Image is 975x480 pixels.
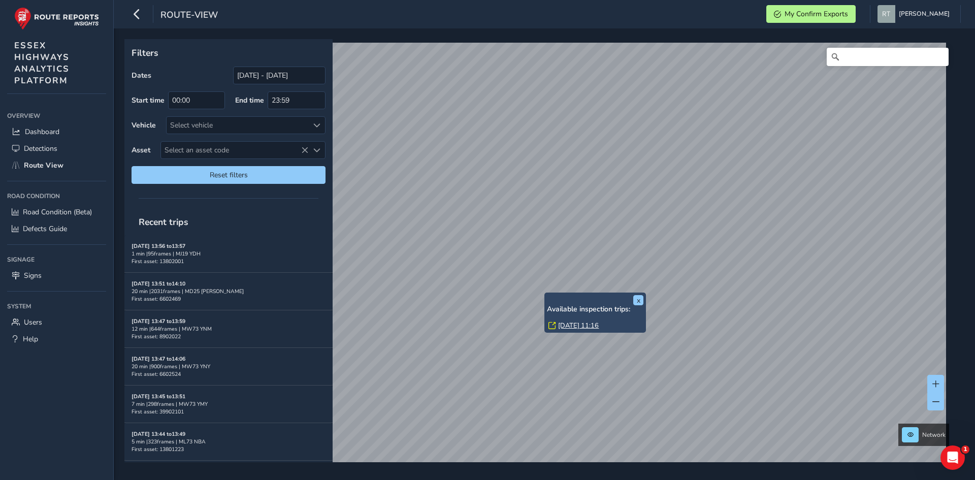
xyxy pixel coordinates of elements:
span: First asset: 8902022 [132,333,181,340]
span: 1 [961,445,969,454]
strong: [DATE] 13:47 to 14:06 [132,355,185,363]
span: Defects Guide [23,224,67,234]
div: 12 min | 644 frames | MW73 YNM [132,325,326,333]
div: Select vehicle [167,117,308,134]
strong: [DATE] 13:51 to 14:10 [132,280,185,287]
a: Help [7,331,106,347]
a: Users [7,314,106,331]
label: Asset [132,145,150,155]
div: System [7,299,106,314]
div: 20 min | 2031 frames | MD25 [PERSON_NAME] [132,287,326,295]
a: [DATE] 11:16 [558,321,599,330]
strong: [DATE] 13:56 to 13:57 [132,242,185,250]
div: 1 min | 95 frames | MJ19 YDH [132,250,326,258]
span: Road Condition (Beta) [23,207,92,217]
span: Select an asset code [161,142,308,158]
button: x [633,295,643,305]
button: Reset filters [132,166,326,184]
div: 7 min | 298 frames | MW73 YMY [132,400,326,408]
canvas: Map [128,43,946,474]
span: Detections [24,144,57,153]
span: Dashboard [25,127,59,137]
span: My Confirm Exports [785,9,848,19]
span: First asset: 6602524 [132,370,181,378]
a: Route View [7,157,106,174]
span: ESSEX HIGHWAYS ANALYTICS PLATFORM [14,40,70,86]
div: Select an asset code [308,142,325,158]
span: [PERSON_NAME] [899,5,950,23]
a: Signs [7,267,106,284]
span: First asset: 13802001 [132,258,184,265]
span: Signs [24,271,42,280]
strong: [DATE] 13:45 to 13:51 [132,393,185,400]
iframe: Intercom live chat [940,445,965,470]
a: Dashboard [7,123,106,140]
span: Reset filters [139,170,318,180]
p: Filters [132,46,326,59]
img: rr logo [14,7,99,30]
a: Defects Guide [7,220,106,237]
span: First asset: 13801223 [132,445,184,453]
strong: [DATE] 13:47 to 13:59 [132,317,185,325]
strong: [DATE] 13:44 to 13:49 [132,430,185,438]
img: diamond-layout [877,5,895,23]
div: Overview [7,108,106,123]
div: Road Condition [7,188,106,204]
span: Help [23,334,38,344]
span: Route View [24,161,63,170]
span: First asset: 39902101 [132,408,184,415]
span: First asset: 6602469 [132,295,181,303]
span: Users [24,317,42,327]
a: Road Condition (Beta) [7,204,106,220]
h6: Available inspection trips: [547,305,643,314]
input: Search [827,48,949,66]
span: Network [922,431,946,439]
button: [PERSON_NAME] [877,5,953,23]
a: Detections [7,140,106,157]
label: Dates [132,71,151,80]
div: 5 min | 323 frames | ML73 NBA [132,438,326,445]
button: My Confirm Exports [766,5,856,23]
div: 20 min | 900 frames | MW73 YNY [132,363,326,370]
label: Start time [132,95,165,105]
span: Recent trips [132,209,196,235]
div: Signage [7,252,106,267]
label: Vehicle [132,120,156,130]
span: route-view [160,9,218,23]
label: End time [235,95,264,105]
